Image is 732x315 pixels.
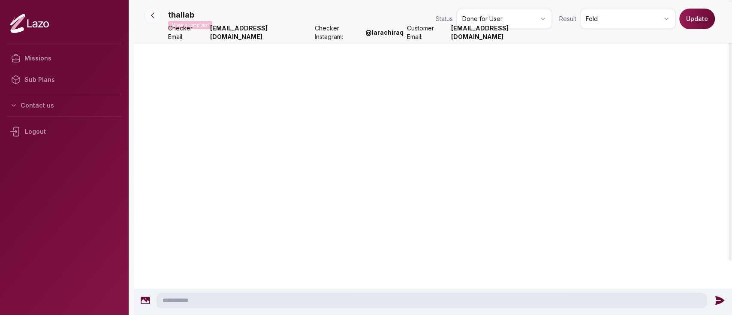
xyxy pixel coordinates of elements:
[168,9,194,21] p: thaliab
[365,28,404,37] strong: @ larachiraq
[679,9,715,29] button: Update
[7,69,122,90] a: Sub Plans
[210,24,311,41] strong: [EMAIL_ADDRESS][DOMAIN_NAME]
[436,15,453,23] span: Status
[7,120,122,143] div: Logout
[559,15,576,23] span: Result
[168,21,212,29] p: Mission completed
[7,48,122,69] a: Missions
[407,24,448,41] span: Customer Email:
[168,24,207,41] span: Checker Email:
[315,24,362,41] span: Checker Instagram:
[7,98,122,113] button: Contact us
[451,24,552,41] strong: [EMAIL_ADDRESS][DOMAIN_NAME]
